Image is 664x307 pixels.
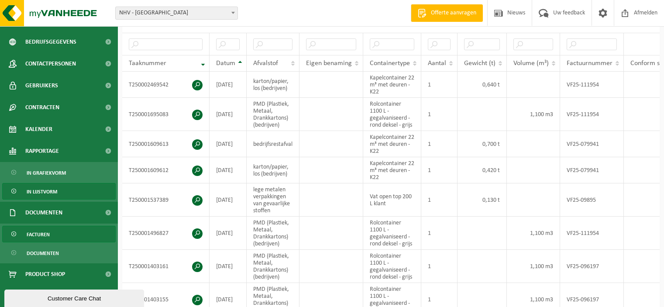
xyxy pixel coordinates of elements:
[421,250,458,283] td: 1
[122,72,210,98] td: T250002469542
[560,183,624,217] td: VF25-09895
[363,183,421,217] td: Vat open top 200 L klant
[464,60,495,67] span: Gewicht (t)
[507,250,560,283] td: 1,100 m3
[122,250,210,283] td: T250001403161
[4,288,146,307] iframe: chat widget
[2,164,116,181] a: In grafiekvorm
[216,60,235,67] span: Datum
[428,60,446,67] span: Aantal
[247,157,299,183] td: karton/papier, los (bedrijven)
[210,250,247,283] td: [DATE]
[27,165,66,181] span: In grafiekvorm
[421,72,458,98] td: 1
[560,98,624,131] td: VF25-111954
[513,60,549,67] span: Volume (m³)
[458,72,507,98] td: 0,640 t
[2,245,116,261] a: Documenten
[27,245,59,262] span: Documenten
[122,98,210,131] td: T250001695083
[507,98,560,131] td: 1,100 m3
[370,60,410,67] span: Containertype
[253,60,278,67] span: Afvalstof
[115,7,238,20] span: NHV - OOSTENDE
[363,250,421,283] td: Rolcontainer 1100 L - gegalvaniseerd - rond deksel - grijs
[306,60,352,67] span: Eigen benaming
[411,4,483,22] a: Offerte aanvragen
[122,183,210,217] td: T250001537389
[210,183,247,217] td: [DATE]
[429,9,478,17] span: Offerte aanvragen
[129,60,166,67] span: Taaknummer
[421,183,458,217] td: 1
[210,98,247,131] td: [DATE]
[25,75,58,97] span: Gebruikers
[2,183,116,200] a: In lijstvorm
[25,53,76,75] span: Contactpersonen
[247,183,299,217] td: lege metalen verpakkingen van gevaarlijke stoffen
[421,98,458,131] td: 1
[116,7,237,19] span: NHV - OOSTENDE
[363,131,421,157] td: Kapelcontainer 22 m³ met deuren - K22
[210,131,247,157] td: [DATE]
[567,60,612,67] span: Factuurnummer
[25,285,96,307] span: Acceptatievoorwaarden
[458,131,507,157] td: 0,700 t
[458,183,507,217] td: 0,130 t
[25,202,62,224] span: Documenten
[507,217,560,250] td: 1,100 m3
[25,97,59,118] span: Contracten
[122,157,210,183] td: T250001609612
[421,131,458,157] td: 1
[560,157,624,183] td: VF25-079941
[458,157,507,183] td: 0,420 t
[363,98,421,131] td: Rolcontainer 1100 L - gegalvaniseerd - rond deksel - grijs
[363,157,421,183] td: Kapelcontainer 22 m³ met deuren - K22
[122,217,210,250] td: T250001496827
[560,131,624,157] td: VF25-079941
[27,226,50,243] span: Facturen
[2,226,116,242] a: Facturen
[560,217,624,250] td: VF25-111954
[210,157,247,183] td: [DATE]
[122,131,210,157] td: T250001609613
[25,263,65,285] span: Product Shop
[560,250,624,283] td: VF25-096197
[25,140,59,162] span: Rapportage
[247,217,299,250] td: PMD (Plastiek, Metaal, Drankkartons) (bedrijven)
[247,131,299,157] td: bedrijfsrestafval
[247,250,299,283] td: PMD (Plastiek, Metaal, Drankkartons) (bedrijven)
[560,72,624,98] td: VF25-111954
[210,72,247,98] td: [DATE]
[210,217,247,250] td: [DATE]
[363,217,421,250] td: Rolcontainer 1100 L - gegalvaniseerd - rond deksel - grijs
[247,72,299,98] td: karton/papier, los (bedrijven)
[247,98,299,131] td: PMD (Plastiek, Metaal, Drankkartons) (bedrijven)
[27,183,57,200] span: In lijstvorm
[421,217,458,250] td: 1
[421,157,458,183] td: 1
[25,118,52,140] span: Kalender
[363,72,421,98] td: Kapelcontainer 22 m³ met deuren - K22
[25,31,76,53] span: Bedrijfsgegevens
